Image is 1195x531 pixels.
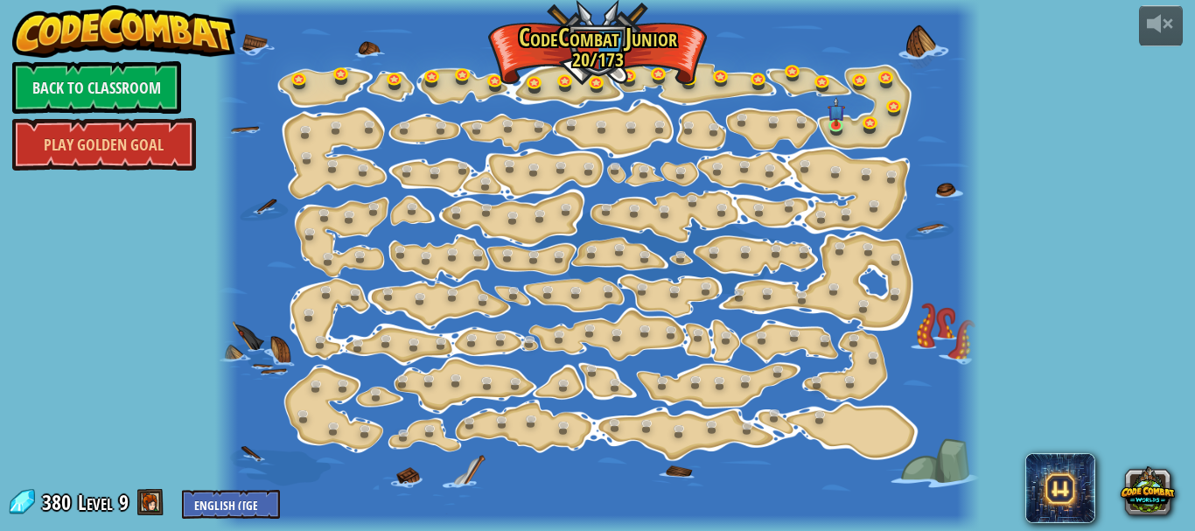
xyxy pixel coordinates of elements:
img: level-banner-unstarted-subscriber.png [828,97,845,127]
a: Back to Classroom [12,61,181,114]
span: 380 [42,488,76,516]
button: Adjust volume [1139,5,1183,46]
img: CodeCombat - Learn how to code by playing a game [12,5,236,58]
span: Level [78,488,113,517]
span: 9 [119,488,129,516]
a: Play Golden Goal [12,118,196,171]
